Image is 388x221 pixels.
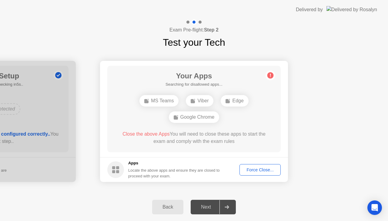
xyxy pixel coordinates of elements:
[169,26,219,34] h4: Exam Pre-flight:
[128,167,220,179] div: Locate the above apps and ensure they are closed to proceed with your exam.
[166,71,222,81] h1: Your Apps
[242,167,279,172] div: Force Close...
[204,27,219,32] b: Step 2
[122,131,170,137] span: Close the above Apps
[367,200,382,215] div: Open Intercom Messenger
[139,95,179,107] div: MS Teams
[166,81,222,87] h5: Searching for disallowed apps...
[154,204,182,210] div: Back
[163,35,225,50] h1: Test your Tech
[192,204,219,210] div: Next
[169,111,219,123] div: Google Chrome
[152,200,183,214] button: Back
[239,164,281,176] button: Force Close...
[128,160,220,166] h5: Apps
[326,6,377,13] img: Delivered by Rosalyn
[221,95,248,107] div: Edge
[191,200,236,214] button: Next
[116,130,272,145] div: You will need to close these apps to start the exam and comply with the exam rules
[186,95,213,107] div: Viber
[296,6,323,13] div: Delivered by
